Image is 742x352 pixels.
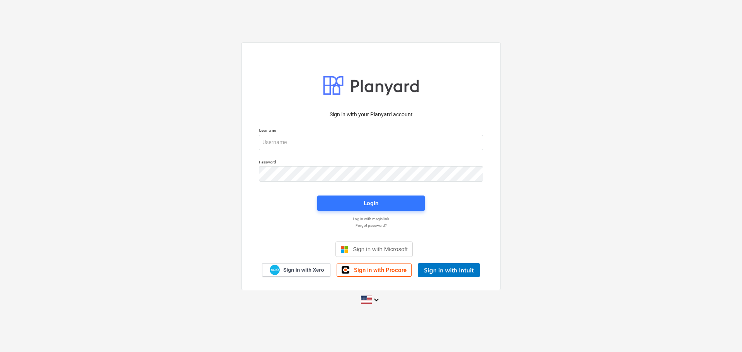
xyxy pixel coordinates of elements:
p: Sign in with your Planyard account [259,111,483,119]
p: Password [259,160,483,166]
a: Sign in with Xero [262,263,331,277]
span: Sign in with Microsoft [353,246,408,252]
button: Login [317,196,425,211]
span: Sign in with Procore [354,267,407,274]
div: Login [364,198,378,208]
img: Microsoft logo [340,245,348,253]
a: Sign in with Procore [337,264,412,277]
a: Forgot password? [255,223,487,228]
img: Xero logo [270,265,280,275]
p: Username [259,128,483,134]
i: keyboard_arrow_down [372,295,381,304]
span: Sign in with Xero [283,267,324,274]
a: Log in with magic link [255,216,487,221]
input: Username [259,135,483,150]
